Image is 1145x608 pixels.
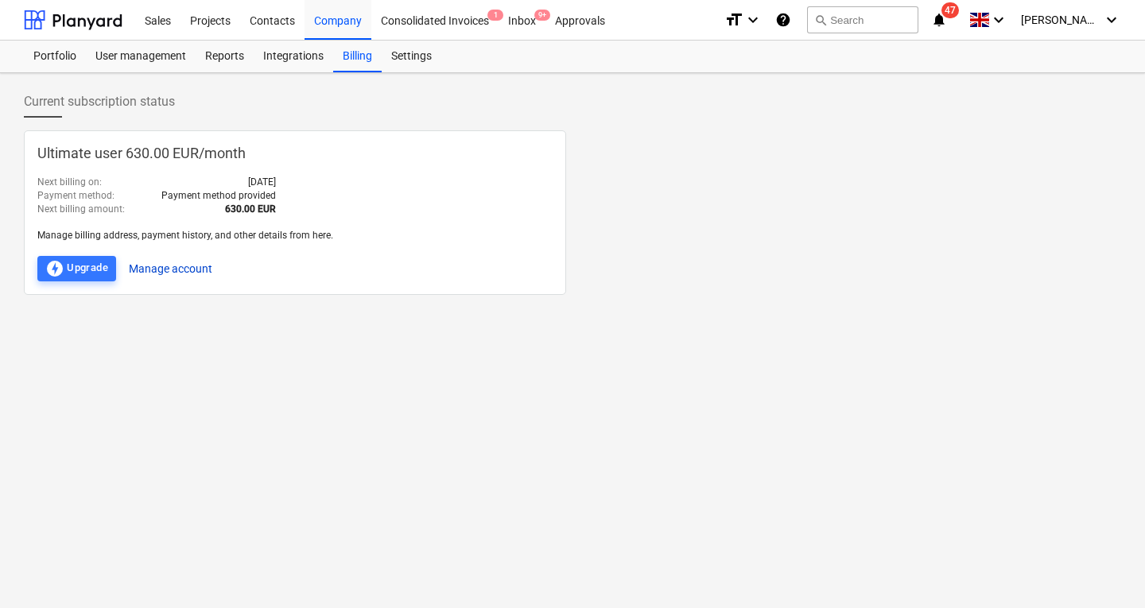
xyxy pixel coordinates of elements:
[248,176,276,189] p: [DATE]
[225,203,276,215] b: 630.00 EUR
[1021,14,1100,26] span: [PERSON_NAME]
[37,144,553,163] p: Ultimate user 630.00 EUR / month
[814,14,827,26] span: search
[931,10,947,29] i: notifications
[86,41,196,72] a: User management
[37,189,114,203] p: Payment method :
[196,41,254,72] a: Reports
[487,10,503,21] span: 1
[37,256,116,281] button: Upgrade
[37,229,553,242] p: Manage billing address, payment history, and other details from here.
[37,176,102,189] p: Next billing on :
[45,259,108,278] div: Upgrade
[534,10,550,21] span: 9+
[254,41,333,72] a: Integrations
[37,203,125,216] p: Next billing amount :
[24,41,86,72] a: Portfolio
[24,92,175,111] span: Current subscription status
[333,41,382,72] a: Billing
[941,2,959,18] span: 47
[1065,532,1145,608] iframe: Chat Widget
[807,6,918,33] button: Search
[724,10,743,29] i: format_size
[1102,10,1121,29] i: keyboard_arrow_down
[775,10,791,29] i: Knowledge base
[45,259,64,278] span: offline_bolt
[743,10,763,29] i: keyboard_arrow_down
[129,256,212,281] button: Manage account
[989,10,1008,29] i: keyboard_arrow_down
[161,189,276,203] p: Payment method provided
[382,41,441,72] a: Settings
